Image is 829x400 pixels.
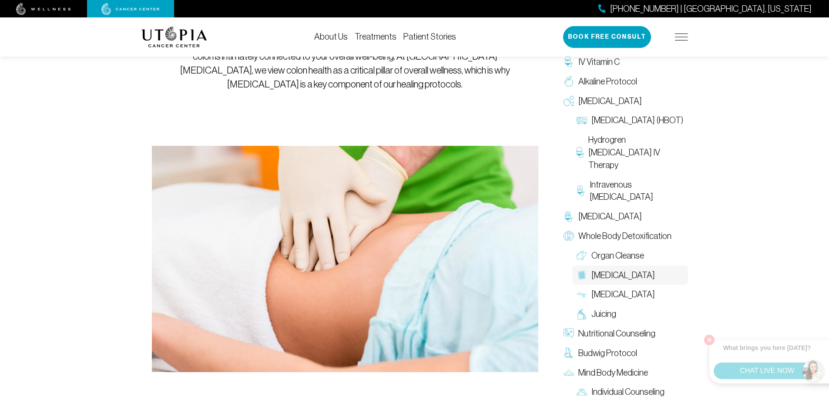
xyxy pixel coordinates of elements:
a: IV Vitamin C [559,52,688,72]
span: [MEDICAL_DATA] (HBOT) [591,114,683,127]
p: It is widely reported that up to 90% of all diseases originate in the colon. The health of your c... [171,36,518,91]
img: cancer center [101,3,160,15]
span: [PHONE_NUMBER] | [GEOGRAPHIC_DATA], [US_STATE] [610,3,812,15]
span: Juicing [591,308,616,320]
a: [MEDICAL_DATA] [572,266,688,285]
span: [MEDICAL_DATA] [591,288,655,301]
span: Individual Counseling [591,386,665,398]
a: Whole Body Detoxification [559,226,688,246]
span: Mind Body Medicine [578,366,648,379]
a: Alkaline Protocol [559,72,688,91]
a: Nutritional Counseling [559,324,688,343]
a: [MEDICAL_DATA] (HBOT) [572,111,688,130]
img: Lymphatic Massage [577,289,587,300]
a: Mind Body Medicine [559,363,688,383]
img: Mind Body Medicine [564,367,574,378]
span: Hydrogren [MEDICAL_DATA] IV Therapy [588,134,684,171]
a: Hydrogren [MEDICAL_DATA] IV Therapy [572,130,688,175]
img: Nutritional Counseling [564,328,574,339]
span: Budwig Protocol [578,347,637,360]
img: Juicing [577,309,587,319]
button: Book Free Consult [563,26,651,48]
img: Oxygen Therapy [564,96,574,106]
img: wellness [16,3,71,15]
a: Budwig Protocol [559,343,688,363]
img: Alkaline Protocol [564,76,574,87]
a: [MEDICAL_DATA] [559,91,688,111]
a: Intravenous [MEDICAL_DATA] [572,175,688,207]
a: Patient Stories [403,32,456,41]
img: Hyperbaric Oxygen Therapy (HBOT) [577,115,587,126]
img: logo [141,27,207,47]
a: Organ Cleanse [572,246,688,266]
a: [PHONE_NUMBER] | [GEOGRAPHIC_DATA], [US_STATE] [598,3,812,15]
img: Whole Body Detoxification [564,231,574,241]
img: Intravenous Ozone Therapy [577,185,586,196]
img: Hydrogren Peroxide IV Therapy [577,147,584,158]
img: Colon Therapy [152,146,538,372]
a: [MEDICAL_DATA] [572,285,688,304]
img: Organ Cleanse [577,250,587,261]
span: [MEDICAL_DATA] [591,269,655,282]
img: Colon Therapy [577,270,587,280]
span: [MEDICAL_DATA] [578,210,642,223]
span: Nutritional Counseling [578,327,655,340]
img: IV Vitamin C [564,57,574,67]
span: Organ Cleanse [591,249,644,262]
a: Juicing [572,304,688,324]
span: Intravenous [MEDICAL_DATA] [590,178,683,204]
a: [MEDICAL_DATA] [559,207,688,226]
img: Chelation Therapy [564,212,574,222]
img: Individual Counseling [577,387,587,397]
img: Budwig Protocol [564,348,574,358]
a: About Us [314,32,348,41]
span: Whole Body Detoxification [578,230,671,242]
img: icon-hamburger [675,34,688,40]
span: Alkaline Protocol [578,75,637,88]
span: [MEDICAL_DATA] [578,95,642,108]
span: IV Vitamin C [578,56,620,68]
a: Treatments [355,32,396,41]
